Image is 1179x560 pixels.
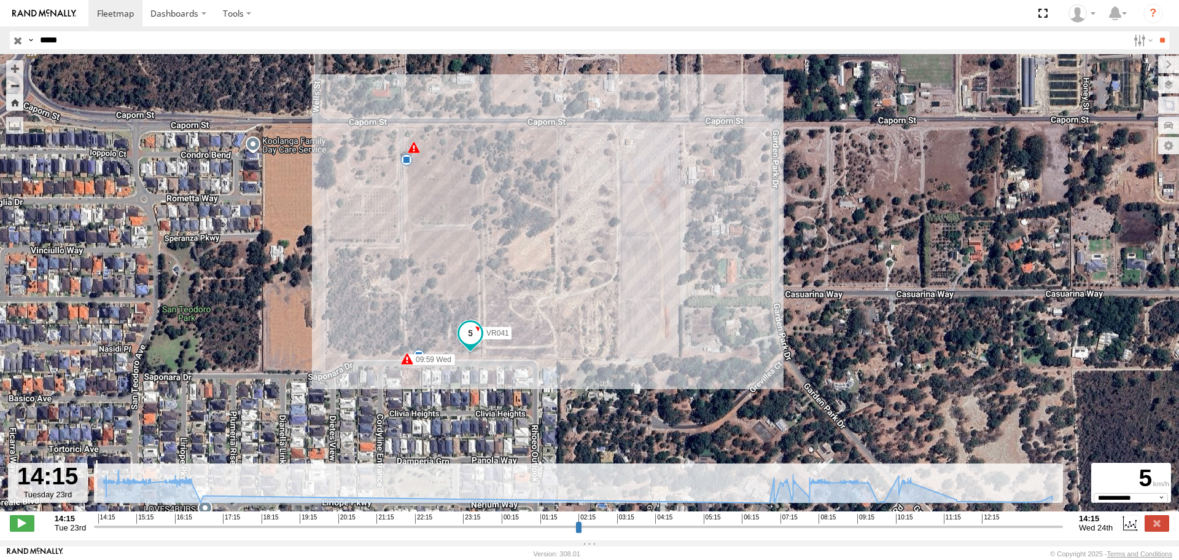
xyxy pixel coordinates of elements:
a: Terms and Conditions [1107,550,1172,558]
div: 30 [400,154,413,166]
span: 02:15 [578,514,596,524]
span: 20:15 [338,514,356,524]
span: 19:15 [300,514,317,524]
div: © Copyright 2025 - [1050,550,1172,558]
span: 00:15 [502,514,519,524]
label: Search Filter Options [1129,31,1155,49]
label: Map Settings [1158,137,1179,154]
strong: 14:15 [1079,514,1113,523]
button: Zoom out [6,77,23,94]
span: 06:15 [742,514,759,524]
span: 09:15 [857,514,874,524]
label: Search Query [26,31,36,49]
span: 12:15 [982,514,999,524]
span: 08:15 [819,514,836,524]
label: Measure [6,117,23,134]
div: 5 [1093,465,1169,493]
button: Zoom in [6,60,23,77]
label: Close [1145,515,1169,531]
span: Wed 24th Sep 2025 [1079,523,1113,532]
a: Visit our Website [7,548,63,560]
span: 10:15 [896,514,913,524]
label: Play/Stop [10,515,34,531]
strong: 14:15 [55,514,86,523]
span: Tue 23rd Sep 2025 [55,523,86,532]
div: Luke Walker [1064,4,1100,23]
button: Zoom Home [6,94,23,111]
span: 15:15 [136,514,154,524]
span: 04:15 [655,514,672,524]
span: 11:15 [944,514,961,524]
span: 23:15 [463,514,480,524]
span: 14:15 [98,514,115,524]
span: 07:15 [780,514,798,524]
label: 09:59 Wed [407,354,455,365]
span: 21:15 [376,514,394,524]
span: 18:15 [262,514,279,524]
span: VR041 [486,328,509,337]
div: 15 [413,349,425,361]
i: ? [1143,4,1163,23]
img: rand-logo.svg [12,9,76,18]
span: 17:15 [223,514,240,524]
span: 01:15 [540,514,558,524]
span: 05:15 [704,514,721,524]
span: 16:15 [175,514,192,524]
span: 22:15 [415,514,432,524]
div: 5 [408,141,420,154]
div: Version: 308.01 [534,550,580,558]
span: 03:15 [617,514,634,524]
